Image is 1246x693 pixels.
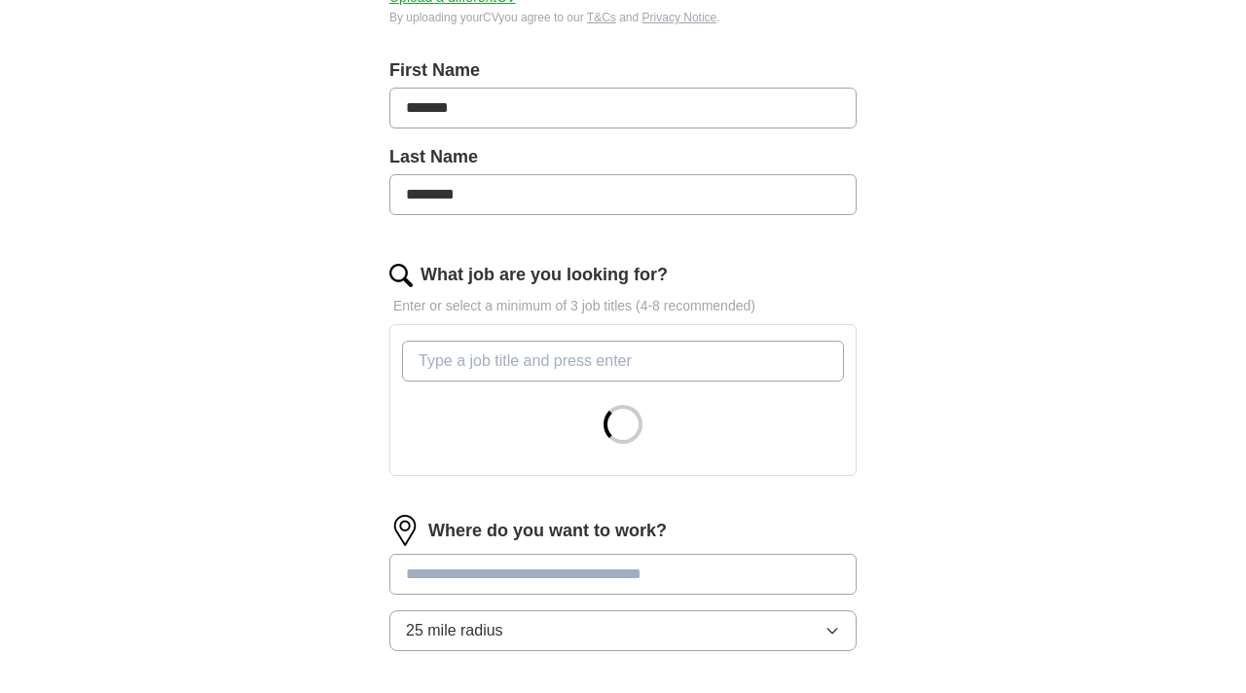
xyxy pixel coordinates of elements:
[389,9,857,26] div: By uploading your CV you agree to our and .
[587,11,616,24] a: T&Cs
[389,144,857,170] label: Last Name
[389,264,413,287] img: search.png
[642,11,717,24] a: Privacy Notice
[428,518,667,544] label: Where do you want to work?
[402,341,844,382] input: Type a job title and press enter
[406,619,503,642] span: 25 mile radius
[389,515,421,546] img: location.png
[389,57,857,84] label: First Name
[389,296,857,316] p: Enter or select a minimum of 3 job titles (4-8 recommended)
[421,262,668,288] label: What job are you looking for?
[389,610,857,651] button: 25 mile radius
